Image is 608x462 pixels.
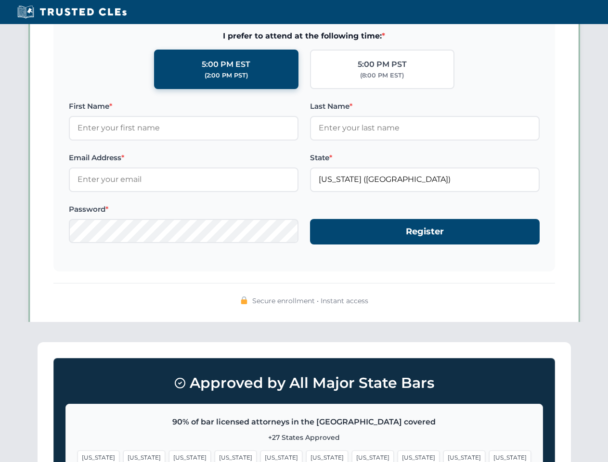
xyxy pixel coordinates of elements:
[205,71,248,80] div: (2:00 PM PST)
[65,370,543,396] h3: Approved by All Major State Bars
[252,295,368,306] span: Secure enrollment • Instant access
[310,152,540,164] label: State
[202,58,250,71] div: 5:00 PM EST
[69,167,298,192] input: Enter your email
[310,167,540,192] input: Florida (FL)
[310,116,540,140] input: Enter your last name
[310,219,540,244] button: Register
[69,204,298,215] label: Password
[78,432,531,443] p: +27 States Approved
[78,416,531,428] p: 90% of bar licensed attorneys in the [GEOGRAPHIC_DATA] covered
[69,116,298,140] input: Enter your first name
[360,71,404,80] div: (8:00 PM EST)
[310,101,540,112] label: Last Name
[69,101,298,112] label: First Name
[69,152,298,164] label: Email Address
[240,296,248,304] img: 🔒
[14,5,129,19] img: Trusted CLEs
[69,30,540,42] span: I prefer to attend at the following time:
[358,58,407,71] div: 5:00 PM PST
